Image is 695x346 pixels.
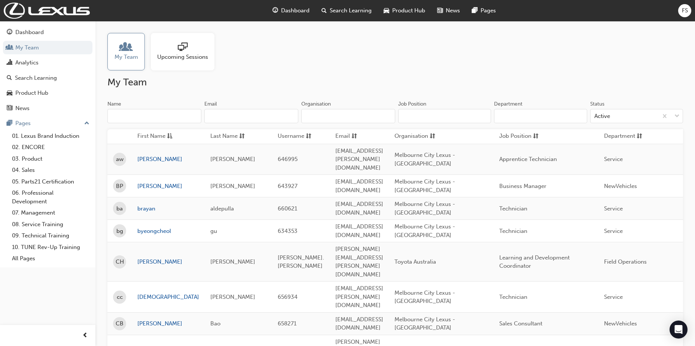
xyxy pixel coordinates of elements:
[137,319,199,328] a: [PERSON_NAME]
[266,3,316,18] a: guage-iconDashboard
[604,228,623,234] span: Service
[3,101,92,115] a: News
[4,3,90,19] img: Trak
[167,132,173,141] span: asc-icon
[278,254,324,270] span: [PERSON_NAME].[PERSON_NAME]
[335,246,383,278] span: [PERSON_NAME][EMAIL_ADDRESS][PERSON_NAME][DOMAIN_NAME]
[330,6,372,15] span: Search Learning
[9,230,92,242] a: 09. Technical Training
[116,204,123,213] span: ba
[499,254,570,270] span: Learning and Development Coordinator
[116,155,124,164] span: aw
[116,319,124,328] span: CB
[316,3,378,18] a: search-iconSearch Learning
[7,75,12,82] span: search-icon
[466,3,502,18] a: pages-iconPages
[7,120,12,127] span: pages-icon
[107,76,683,88] h2: My Team
[3,41,92,55] a: My Team
[499,320,542,327] span: Sales Consultant
[281,6,310,15] span: Dashboard
[210,294,255,300] span: [PERSON_NAME]
[15,104,30,113] div: News
[116,258,124,266] span: CH
[7,90,12,97] span: car-icon
[301,109,395,123] input: Organisation
[674,112,680,121] span: down-icon
[15,119,31,128] div: Pages
[15,28,44,37] div: Dashboard
[394,201,455,216] span: Melbourne City Lexus - [GEOGRAPHIC_DATA]
[107,33,151,70] a: My Team
[481,6,496,15] span: Pages
[210,228,217,234] span: gu
[499,228,527,234] span: Technician
[394,132,436,141] button: Organisationsorting-icon
[210,258,255,265] span: [PERSON_NAME]
[84,119,89,128] span: up-icon
[9,187,92,207] a: 06. Professional Development
[115,53,138,61] span: My Team
[392,6,425,15] span: Product Hub
[678,4,691,17] button: FS
[437,6,443,15] span: news-icon
[15,89,48,97] div: Product Hub
[682,6,688,15] span: FS
[494,100,522,108] div: Department
[394,258,436,265] span: Toyota Australia
[590,100,604,108] div: Status
[604,132,645,141] button: Departmentsorting-icon
[15,74,57,82] div: Search Learning
[137,293,199,301] a: [DEMOGRAPHIC_DATA]
[210,320,220,327] span: Bao
[335,201,383,216] span: [EMAIL_ADDRESS][DOMAIN_NAME]
[306,132,311,141] span: sorting-icon
[431,3,466,18] a: news-iconNews
[9,153,92,165] a: 03. Product
[604,132,635,141] span: Department
[107,109,201,123] input: Name
[278,228,298,234] span: 634353
[3,25,92,39] a: Dashboard
[499,183,546,189] span: Business Manager
[499,132,540,141] button: Job Positionsorting-icon
[335,132,377,141] button: Emailsorting-icon
[204,109,298,123] input: Email
[430,132,435,141] span: sorting-icon
[210,132,252,141] button: Last Namesorting-icon
[137,258,199,266] a: [PERSON_NAME]
[499,132,531,141] span: Job Position
[378,3,431,18] a: car-iconProduct Hub
[335,316,383,331] span: [EMAIL_ADDRESS][DOMAIN_NAME]
[321,6,327,15] span: search-icon
[335,132,350,141] span: Email
[210,205,234,212] span: aldepulla
[604,258,647,265] span: Field Operations
[394,152,455,167] span: Melbourne City Lexus - [GEOGRAPHIC_DATA]
[3,116,92,130] button: Pages
[637,132,642,141] span: sorting-icon
[157,53,208,61] span: Upcoming Sessions
[604,156,623,163] span: Service
[604,320,637,327] span: NewVehicles
[7,29,12,36] span: guage-icon
[116,182,123,191] span: BP
[137,204,199,213] a: brayan
[3,71,92,85] a: Search Learning
[9,219,92,230] a: 08. Service Training
[9,142,92,153] a: 02. ENCORE
[278,320,296,327] span: 658271
[204,100,217,108] div: Email
[278,132,304,141] span: Username
[137,227,199,236] a: byeongcheol
[9,130,92,142] a: 01. Lexus Brand Induction
[670,321,688,339] div: Open Intercom Messenger
[398,100,426,108] div: Job Position
[351,132,357,141] span: sorting-icon
[210,156,255,163] span: [PERSON_NAME]
[178,42,188,53] span: sessionType_ONLINE_URL-icon
[499,156,557,163] span: Apprentice Technician
[9,207,92,219] a: 07. Management
[137,132,179,141] button: First Nameasc-icon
